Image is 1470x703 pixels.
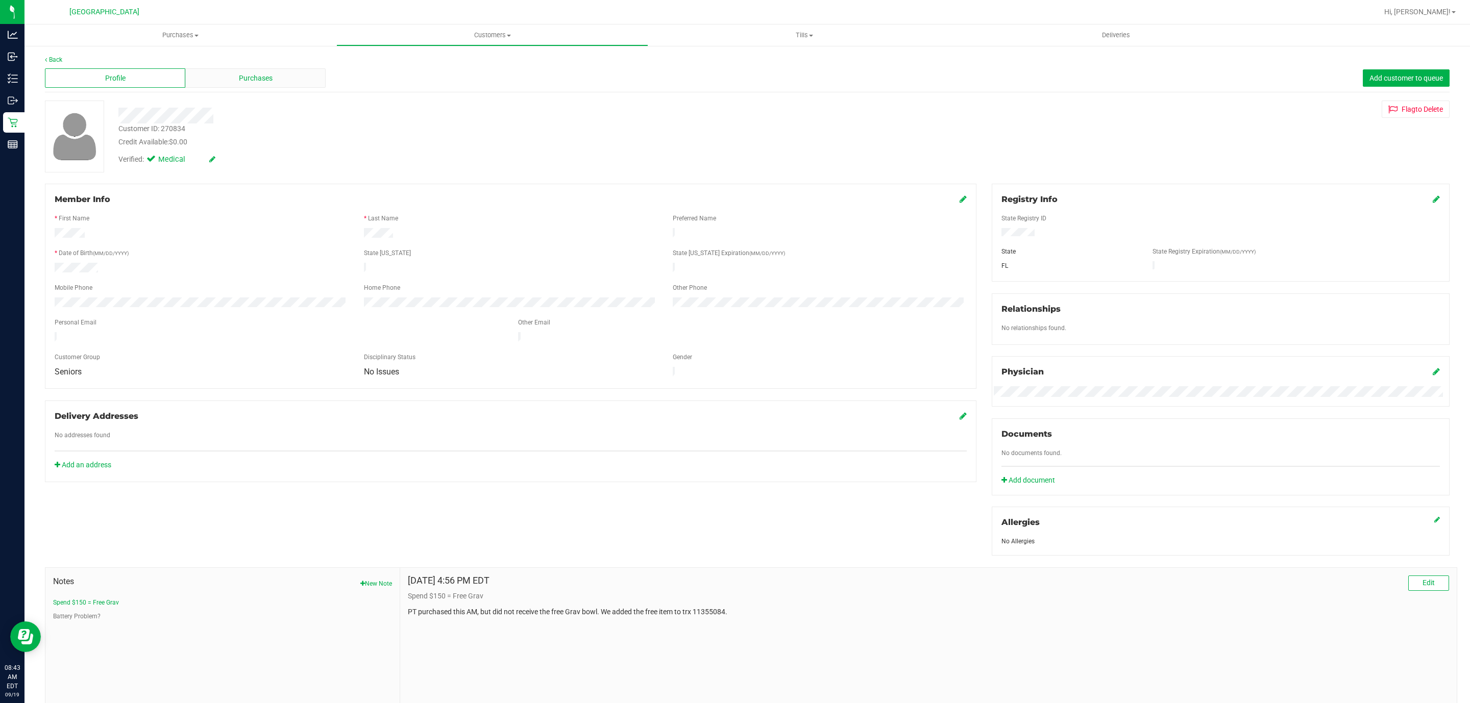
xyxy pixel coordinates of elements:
[1001,194,1058,204] span: Registry Info
[1001,475,1060,486] a: Add document
[518,318,550,327] label: Other Email
[55,194,110,204] span: Member Info
[118,154,215,165] div: Verified:
[1423,579,1435,587] span: Edit
[5,691,20,698] p: 09/19
[53,575,392,588] span: Notes
[55,431,110,440] label: No addresses found
[1001,367,1044,376] span: Physician
[55,411,138,421] span: Delivery Addresses
[408,575,489,586] h4: [DATE] 4:56 PM EDT
[59,248,129,258] label: Date of Birth
[1001,429,1052,439] span: Documents
[1001,537,1440,546] div: No Allergies
[169,138,187,146] span: $0.00
[118,137,813,147] div: Credit Available:
[408,591,1449,601] p: Spend $150 = Free Grav
[55,353,100,362] label: Customer Group
[1408,575,1449,591] button: Edit
[1088,31,1144,40] span: Deliveries
[69,8,139,16] span: [GEOGRAPHIC_DATA]
[24,24,336,46] a: Purchases
[1001,214,1046,223] label: State Registry ID
[53,612,101,621] button: Battery Problem?
[10,621,41,652] iframe: Resource center
[994,261,1145,270] div: FL
[673,214,716,223] label: Preferred Name
[360,579,392,588] button: New Note
[48,110,102,163] img: user-icon.png
[1363,69,1450,87] button: Add customer to queue
[648,24,960,46] a: Tills
[368,214,398,223] label: Last Name
[55,367,82,376] span: Seniors
[960,24,1272,46] a: Deliveries
[1001,517,1040,527] span: Allergies
[1001,449,1062,457] span: No documents found.
[1369,74,1443,82] span: Add customer to queue
[673,283,707,292] label: Other Phone
[994,247,1145,256] div: State
[8,139,18,149] inline-svg: Reports
[55,283,92,292] label: Mobile Phone
[118,123,185,134] div: Customer ID: 270834
[1220,249,1256,255] span: (MM/DD/YYYY)
[53,598,119,607] button: Spend $150 = Free Grav
[93,250,129,256] span: (MM/DD/YYYY)
[8,73,18,84] inline-svg: Inventory
[364,353,415,362] label: Disciplinary Status
[673,353,692,362] label: Gender
[5,663,20,691] p: 08:43 AM EDT
[649,31,960,40] span: Tills
[8,52,18,62] inline-svg: Inbound
[1001,304,1061,314] span: Relationships
[749,250,785,256] span: (MM/DD/YYYY)
[336,24,648,46] a: Customers
[8,117,18,128] inline-svg: Retail
[55,461,111,469] a: Add an address
[8,95,18,106] inline-svg: Outbound
[1382,101,1450,118] button: Flagto Delete
[1153,247,1256,256] label: State Registry Expiration
[8,30,18,40] inline-svg: Analytics
[408,607,1449,617] p: PT purchased this AM, but did not receive the free Grav bowl. We added the free item to trx 11355...
[673,248,785,258] label: State [US_STATE] Expiration
[239,73,273,84] span: Purchases
[45,56,62,63] a: Back
[364,283,400,292] label: Home Phone
[1384,8,1451,16] span: Hi, [PERSON_NAME]!
[364,367,399,376] span: No Issues
[24,31,336,40] span: Purchases
[59,214,89,223] label: First Name
[364,248,411,258] label: State [US_STATE]
[55,318,96,327] label: Personal Email
[105,73,126,84] span: Profile
[337,31,648,40] span: Customers
[1001,323,1066,333] label: No relationships found.
[158,154,199,165] span: Medical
